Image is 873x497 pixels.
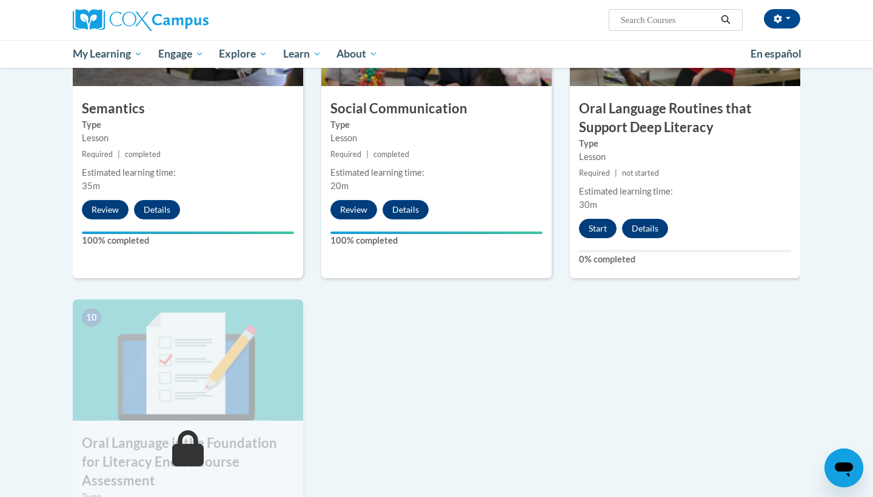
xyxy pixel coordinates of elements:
span: Required [579,168,610,178]
span: About [336,47,378,61]
span: My Learning [73,47,142,61]
span: | [615,168,617,178]
label: Type [330,118,543,132]
h3: Oral Language Routines that Support Deep Literacy [570,99,800,137]
button: Review [82,200,129,219]
span: not started [622,168,659,178]
div: Lesson [579,150,791,164]
span: 35m [82,181,100,191]
div: Estimated learning time: [330,166,543,179]
div: Your progress [82,232,294,234]
span: completed [125,150,161,159]
label: 100% completed [82,234,294,247]
h3: Social Communication [321,99,552,118]
span: 20m [330,181,349,191]
h3: Oral Language is the Foundation for Literacy End of Course Assessment [73,434,303,490]
button: Account Settings [764,9,800,28]
div: Lesson [330,132,543,145]
a: My Learning [65,40,150,68]
a: Engage [150,40,212,68]
span: completed [373,150,409,159]
button: Details [622,219,668,238]
span: Engage [158,47,204,61]
button: Search [717,13,735,27]
button: Details [134,200,180,219]
span: Required [330,150,361,159]
span: Learn [283,47,321,61]
span: Required [82,150,113,159]
a: En español [743,41,809,67]
input: Search Courses [620,13,717,27]
iframe: Button to launch messaging window [824,449,863,487]
div: Estimated learning time: [82,166,294,179]
h3: Semantics [73,99,303,118]
span: 30m [579,199,597,210]
div: Main menu [55,40,818,68]
img: Cox Campus [73,9,209,31]
label: 100% completed [330,234,543,247]
button: Details [383,200,429,219]
div: Lesson [82,132,294,145]
a: Explore [211,40,275,68]
label: 0% completed [579,253,791,266]
div: Your progress [330,232,543,234]
label: Type [82,118,294,132]
span: | [366,150,369,159]
a: Learn [275,40,329,68]
a: Cox Campus [73,9,303,31]
a: About [329,40,386,68]
span: | [118,150,120,159]
button: Start [579,219,617,238]
img: Course Image [73,299,303,421]
span: Explore [219,47,267,61]
span: 10 [82,309,101,327]
button: Review [330,200,377,219]
div: Estimated learning time: [579,185,791,198]
span: En español [751,47,801,60]
label: Type [579,137,791,150]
